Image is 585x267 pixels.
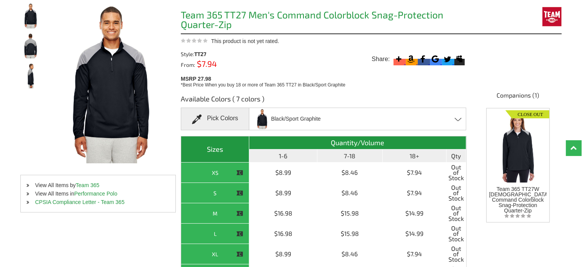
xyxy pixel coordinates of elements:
[317,244,383,264] td: $8.46
[448,205,464,221] span: Out of Stock
[249,244,317,264] td: $8.99
[194,51,206,57] span: TT27
[181,136,249,163] th: Sizes
[181,38,208,43] img: This product is not yet rated.
[383,203,447,224] td: $14.99
[317,183,383,203] td: $8.46
[489,186,549,214] span: Team 365 TT27W [DEMOGRAPHIC_DATA] Command Colorblock Snag-Protection Quarter-Zip
[181,10,467,32] h1: Team 365 TT27 Men's Command Colorblock Snag-Protection Quarter-Zip
[76,182,99,188] a: Team 365
[383,163,447,183] td: $7.94
[317,163,383,183] td: $8.46
[249,136,466,149] th: Quantity/Volume
[236,231,243,237] img: This item is CLOSEOUT!
[249,149,317,163] th: 1-6
[383,149,447,163] th: 18+
[181,108,249,130] div: Pick Colors
[236,190,243,197] img: This item is CLOSEOUT!
[236,169,243,176] img: This item is CLOSEOUT!
[35,199,124,205] a: CPSIA Compliance Letter - Team 365
[393,54,404,64] svg: More
[448,246,464,262] span: Out of Stock
[383,244,447,264] td: $7.94
[181,74,469,88] div: MSRP 27.98
[442,54,452,64] svg: Twitter
[406,54,416,64] svg: Amazon
[418,54,428,64] svg: Facebook
[183,249,247,259] div: XL
[74,191,117,197] a: Performance Polo
[181,61,253,68] div: From:
[21,189,175,198] li: View All Items in
[504,213,531,218] img: listing_empty_star.svg
[249,163,317,183] td: $8.99
[317,149,383,163] th: 7-18
[195,59,217,68] span: $7.94
[249,224,317,244] td: $16.98
[447,149,466,163] th: Qty
[254,109,270,129] img: Black/Sport Graphite
[474,91,562,103] h4: Companions (1)
[383,183,447,203] td: $7.94
[183,229,247,239] div: L
[534,7,562,27] img: Team 365
[372,55,390,63] span: Share:
[181,94,467,108] h3: Available Colors ( 7 colors )
[21,181,175,189] li: View All Items by
[249,203,317,224] td: $16.98
[383,224,447,244] td: $14.99
[181,82,345,88] span: *Best Price When you buy 18 or more of Team 365 TT27 in Black/Sport Graphite
[20,63,41,88] img: Team 365 TT27 Men's Command Colorblock Snag-Protection Quarter-Zip
[183,168,247,177] div: XS
[249,183,317,203] td: $8.99
[181,51,253,57] div: Style:
[317,224,383,244] td: $15.98
[430,54,440,64] svg: Google Bookmark
[183,188,247,198] div: S
[448,185,464,201] span: Out of Stock
[505,108,549,118] img: Closeout
[236,210,243,217] img: This item is CLOSEOUT!
[183,209,247,218] div: M
[271,112,321,126] span: Black/Sport Graphite
[211,38,279,44] span: This product is not yet rated.
[20,33,41,58] img: Team 365 TT27 Men's Command Colorblock Snag-Protection Quarter-Zip
[489,108,547,213] a: Closeout Team 365 TT27W [DEMOGRAPHIC_DATA] Command Colorblock Snag-Protection Quarter-Zip
[566,140,581,156] a: Top
[454,54,465,64] svg: Myspace
[448,226,464,242] span: Out of Stock
[236,251,243,258] img: This item is CLOSEOUT!
[20,3,41,28] img: Team 365 TT27 Men's Command Colorblock Snag-Protection Quarter-Zip
[317,203,383,224] td: $15.98
[448,164,464,181] span: Out of Stock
